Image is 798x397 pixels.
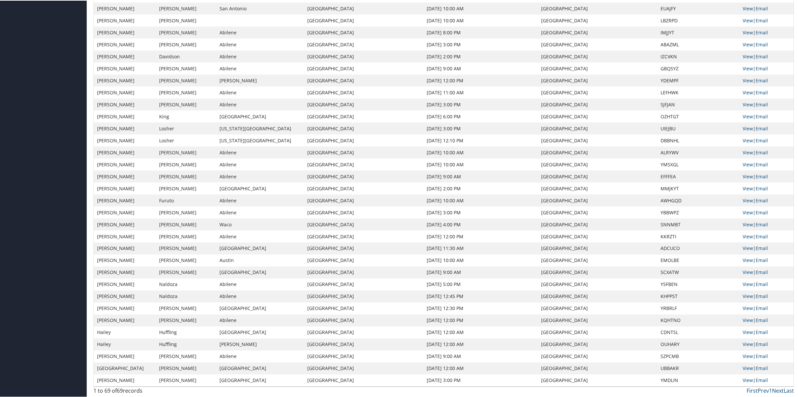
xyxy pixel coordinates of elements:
td: [GEOGRAPHIC_DATA] [538,254,657,266]
td: AWHGQD [658,194,740,206]
td: ABAZML [658,38,740,50]
a: Email [756,185,768,191]
td: | [740,158,794,170]
td: [GEOGRAPHIC_DATA] [304,302,423,314]
td: [PERSON_NAME] [156,98,216,110]
td: [PERSON_NAME] [94,278,156,290]
td: [DATE] 12:30 PM [423,302,538,314]
td: [GEOGRAPHIC_DATA] [304,62,423,74]
td: [PERSON_NAME] [94,134,156,146]
td: | [740,74,794,86]
a: Email [756,353,768,359]
td: [PERSON_NAME] [94,218,156,230]
td: [PERSON_NAME] [94,50,156,62]
td: LBZRPD [658,14,740,26]
td: YRBRLF [658,302,740,314]
a: Email [756,317,768,323]
td: [US_STATE][GEOGRAPHIC_DATA] [216,122,304,134]
a: Email [756,257,768,263]
a: View [743,377,753,383]
a: View [743,5,753,11]
td: [PERSON_NAME] [156,74,216,86]
td: [DATE] 12:00 PM [423,230,538,242]
a: Email [756,329,768,335]
a: Email [756,233,768,239]
td: [GEOGRAPHIC_DATA] [216,242,304,254]
td: Losher [156,122,216,134]
td: [PERSON_NAME] [156,302,216,314]
td: [GEOGRAPHIC_DATA] [304,26,423,38]
td: [GEOGRAPHIC_DATA] [538,134,657,146]
td: Losher [156,134,216,146]
a: Email [756,245,768,251]
td: SCXATW [658,266,740,278]
td: [GEOGRAPHIC_DATA] [538,230,657,242]
td: [GEOGRAPHIC_DATA] [304,14,423,26]
td: | [740,110,794,122]
td: [GEOGRAPHIC_DATA] [538,98,657,110]
td: [PERSON_NAME] [156,266,216,278]
td: | [740,62,794,74]
td: [DATE] 10:00 AM [423,146,538,158]
a: View [743,113,753,119]
td: [GEOGRAPHIC_DATA] [538,170,657,182]
td: | [740,50,794,62]
a: Prev [758,387,769,394]
td: [PERSON_NAME] [94,266,156,278]
td: [GEOGRAPHIC_DATA] [538,2,657,14]
a: View [743,125,753,131]
td: [DATE] 10:00 AM [423,254,538,266]
td: [GEOGRAPHIC_DATA] [94,362,156,374]
a: View [743,89,753,95]
td: [PERSON_NAME] [156,314,216,326]
td: Hailey [94,338,156,350]
a: Last [784,387,794,394]
td: [GEOGRAPHIC_DATA] [538,206,657,218]
td: [PERSON_NAME] [94,86,156,98]
td: [PERSON_NAME] [156,62,216,74]
td: [GEOGRAPHIC_DATA] [304,218,423,230]
td: [PERSON_NAME] [94,38,156,50]
a: View [743,137,753,143]
td: [GEOGRAPHIC_DATA] [216,266,304,278]
td: [PERSON_NAME] [156,158,216,170]
td: [PERSON_NAME] [156,170,216,182]
td: [GEOGRAPHIC_DATA] [304,86,423,98]
td: [GEOGRAPHIC_DATA] [304,158,423,170]
td: [PERSON_NAME] [94,14,156,26]
td: [GEOGRAPHIC_DATA] [304,74,423,86]
td: Abilene [216,158,304,170]
td: [DATE] 6:00 PM [423,110,538,122]
td: [PERSON_NAME] [94,122,156,134]
a: View [743,281,753,287]
td: Abilene [216,98,304,110]
td: [PERSON_NAME] [156,242,216,254]
a: Email [756,113,768,119]
td: Abilene [216,230,304,242]
td: [GEOGRAPHIC_DATA] [538,290,657,302]
td: [GEOGRAPHIC_DATA] [304,170,423,182]
td: [PERSON_NAME] [94,170,156,182]
a: Email [756,269,768,275]
td: [GEOGRAPHIC_DATA] [538,278,657,290]
td: [PERSON_NAME] [156,218,216,230]
td: [PERSON_NAME] [94,110,156,122]
a: Email [756,53,768,59]
a: View [743,41,753,47]
td: Abilene [216,86,304,98]
td: [GEOGRAPHIC_DATA] [216,110,304,122]
td: | [740,326,794,338]
td: YBBWPZ [658,206,740,218]
td: Abilene [216,278,304,290]
a: View [743,29,753,35]
td: [DATE] 11:00 AM [423,86,538,98]
td: [GEOGRAPHIC_DATA] [304,110,423,122]
td: [PERSON_NAME] [94,98,156,110]
td: EUAJFY [658,2,740,14]
td: Abilene [216,146,304,158]
td: [PERSON_NAME] [94,62,156,74]
td: [DATE] 11:30 AM [423,242,538,254]
a: View [743,101,753,107]
td: YSFBEN [658,278,740,290]
a: Email [756,341,768,347]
